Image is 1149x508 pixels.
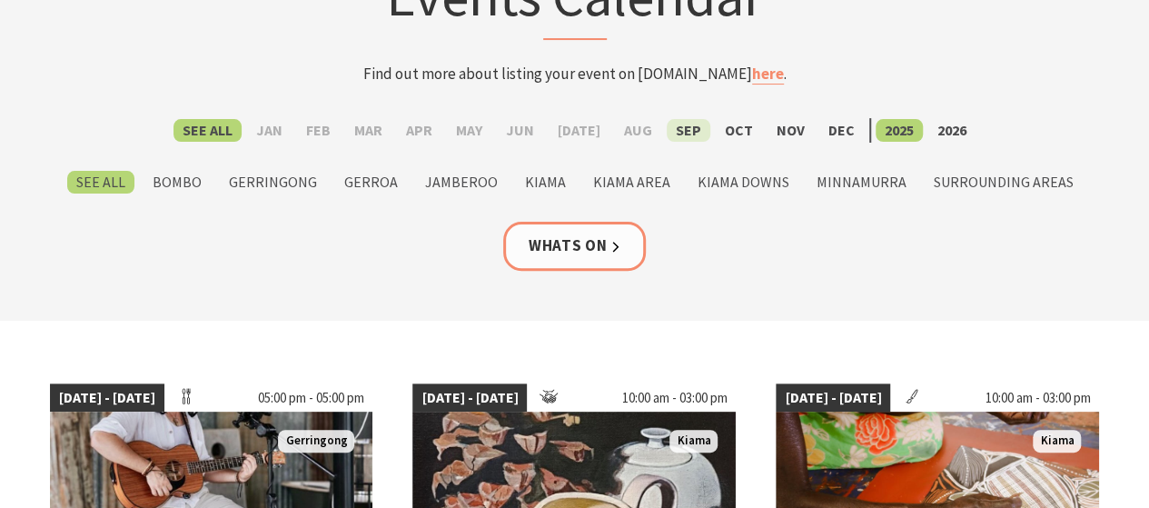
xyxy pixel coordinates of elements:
label: Jan [247,119,292,142]
span: Gerringong [278,430,354,453]
label: Aug [615,119,661,142]
span: 10:00 am - 03:00 pm [612,383,736,413]
label: Surrounding Areas [925,171,1083,194]
label: Nov [768,119,814,142]
label: Sep [667,119,710,142]
a: here [752,64,784,85]
span: [DATE] - [DATE] [412,383,527,413]
label: See All [67,171,134,194]
label: Kiama [516,171,575,194]
label: Apr [397,119,441,142]
span: [DATE] - [DATE] [776,383,890,413]
label: Dec [819,119,864,142]
label: Jamberoo [416,171,507,194]
span: Kiama [1033,430,1081,453]
p: Find out more about listing your event on [DOMAIN_NAME] . [219,62,931,86]
label: Kiama Downs [688,171,798,194]
span: [DATE] - [DATE] [50,383,164,413]
span: Kiama [669,430,718,453]
label: [DATE] [549,119,609,142]
label: Jun [497,119,543,142]
label: Bombo [144,171,211,194]
label: Minnamurra [807,171,916,194]
label: See All [173,119,242,142]
span: 10:00 am - 03:00 pm [976,383,1099,413]
label: Feb [297,119,340,142]
label: Kiama Area [584,171,679,194]
label: Gerringong [220,171,326,194]
label: Oct [716,119,762,142]
span: 05:00 pm - 05:00 pm [248,383,372,413]
label: May [447,119,491,142]
label: 2026 [928,119,976,142]
label: Gerroa [335,171,407,194]
a: Whats On [503,222,647,270]
label: Mar [345,119,391,142]
label: 2025 [876,119,923,142]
